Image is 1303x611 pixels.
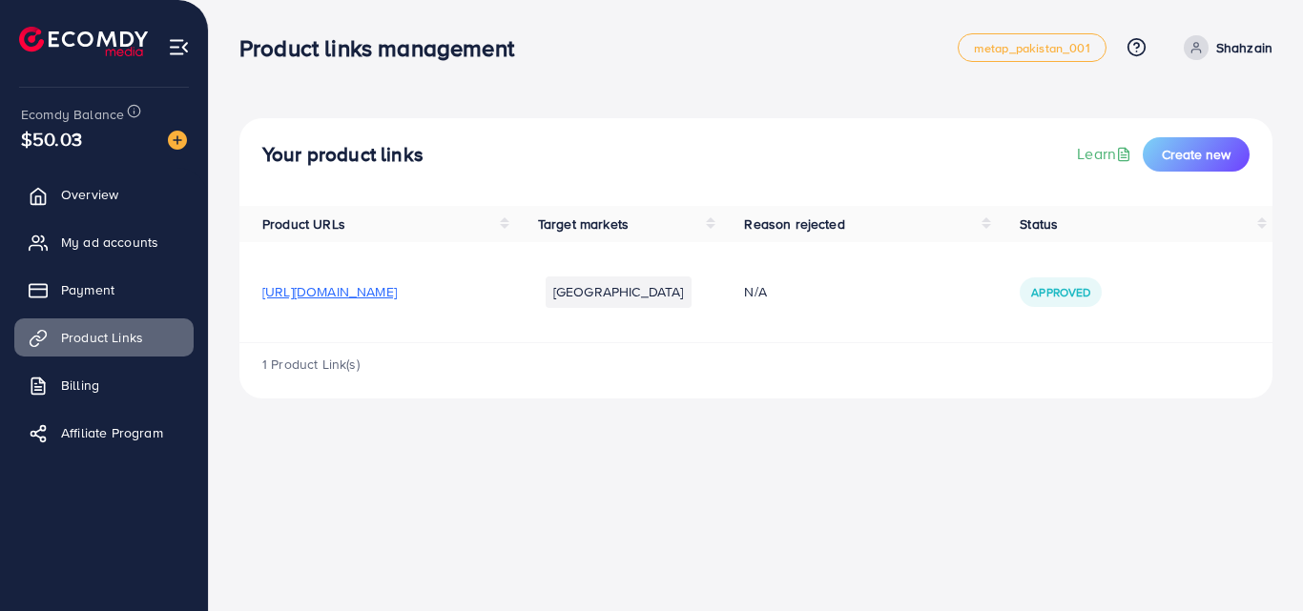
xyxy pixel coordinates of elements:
[1162,145,1231,164] span: Create new
[21,105,124,124] span: Ecomdy Balance
[61,423,163,442] span: Affiliate Program
[1176,35,1272,60] a: Shahzain
[744,214,844,234] span: Reason rejected
[1077,143,1135,165] a: Learn
[61,280,114,299] span: Payment
[61,376,99,395] span: Billing
[21,125,82,153] span: $50.03
[1222,525,1289,597] iframe: Chat
[744,282,766,301] span: N/A
[1020,214,1058,234] span: Status
[239,34,529,62] h3: Product links management
[168,36,190,58] img: menu
[974,42,1090,54] span: metap_pakistan_001
[546,276,692,307] li: [GEOGRAPHIC_DATA]
[61,185,118,204] span: Overview
[262,143,424,167] h4: Your product links
[14,414,194,452] a: Affiliate Program
[14,366,194,404] a: Billing
[262,282,397,301] span: [URL][DOMAIN_NAME]
[1216,36,1272,59] p: Shahzain
[262,355,360,374] span: 1 Product Link(s)
[61,233,158,252] span: My ad accounts
[262,214,345,234] span: Product URLs
[14,223,194,261] a: My ad accounts
[14,271,194,309] a: Payment
[14,318,194,356] a: Product Links
[168,131,187,150] img: image
[19,27,148,56] img: logo
[14,175,194,214] a: Overview
[958,33,1107,62] a: metap_pakistan_001
[1031,284,1090,300] span: Approved
[538,214,629,234] span: Target markets
[1143,137,1250,172] button: Create new
[61,328,143,347] span: Product Links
